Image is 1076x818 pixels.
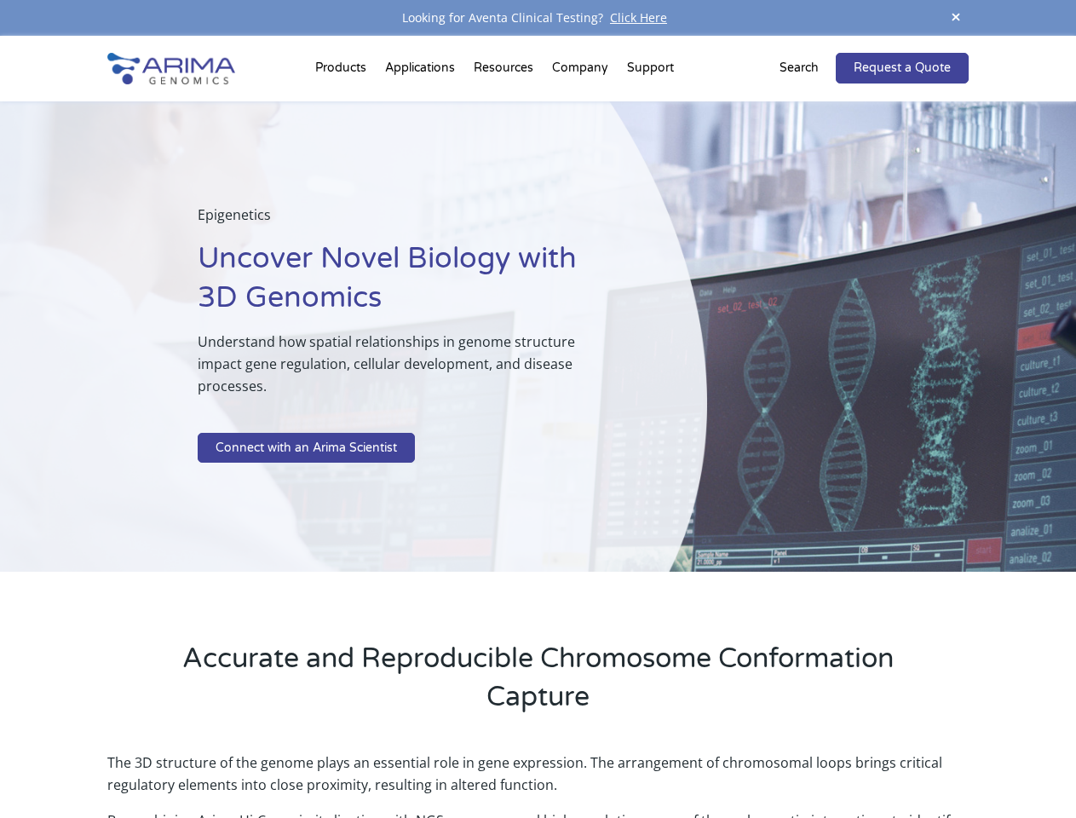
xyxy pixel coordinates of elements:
[198,239,621,331] h1: Uncover Novel Biology with 3D Genomics
[603,9,674,26] a: Click Here
[836,53,969,84] a: Request a Quote
[107,53,235,84] img: Arima-Genomics-logo
[198,433,415,464] a: Connect with an Arima Scientist
[780,57,819,79] p: Search
[107,752,968,809] p: The 3D structure of the genome plays an essential role in gene expression. The arrangement of chr...
[175,640,900,729] h2: Accurate and Reproducible Chromosome Conformation Capture
[107,7,968,29] div: Looking for Aventa Clinical Testing?
[198,204,621,239] p: Epigenetics
[198,331,621,411] p: Understand how spatial relationships in genome structure impact gene regulation, cellular develop...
